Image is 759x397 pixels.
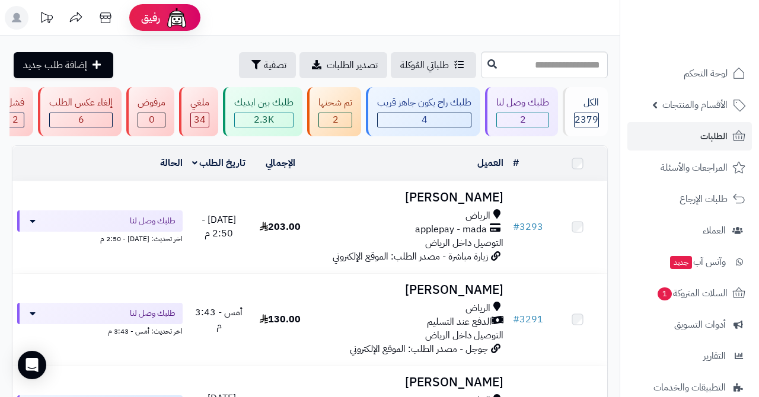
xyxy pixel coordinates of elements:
a: طلباتي المُوكلة [391,52,476,78]
span: الدفع عند التسليم [427,315,492,329]
span: إضافة طلب جديد [23,58,87,72]
a: العملاء [627,216,752,245]
a: إضافة طلب جديد [14,52,113,78]
img: logo-2.png [678,20,748,44]
span: لوحة التحكم [684,65,728,82]
h3: [PERSON_NAME] [315,283,503,297]
a: #3291 [513,312,543,326]
a: تحديثات المنصة [31,6,61,33]
span: السلات المتروكة [656,285,728,302]
a: الإجمالي [266,156,295,170]
div: طلبك بين ايديك [234,96,294,110]
div: تم شحنها [318,96,352,110]
button: تصفية [239,52,296,78]
a: طلبك راح يكون جاهز قريب 4 [363,87,483,136]
span: العملاء [703,222,726,239]
div: 34 [191,113,209,127]
span: الرياض [465,209,490,223]
a: #3293 [513,220,543,234]
div: 2314 [235,113,293,127]
div: 0 [138,113,165,127]
span: المراجعات والأسئلة [661,159,728,176]
span: جوجل - مصدر الطلب: الموقع الإلكتروني [350,342,488,356]
div: مرفوض [138,96,165,110]
span: جديد [670,256,692,269]
span: 2.3K [254,113,274,127]
a: طلبك بين ايديك 2.3K [221,87,305,136]
span: # [513,312,519,326]
div: ملغي [190,96,209,110]
div: Open Intercom Messenger [18,351,46,379]
div: طلبك وصل لنا [496,96,549,110]
span: طلباتي المُوكلة [400,58,449,72]
span: 130.00 [260,312,301,326]
span: 0 [149,113,155,127]
a: طلبك وصل لنا 2 [483,87,560,136]
a: وآتس آبجديد [627,248,752,276]
span: التوصيل داخل الرياض [425,236,503,250]
a: طلبات الإرجاع [627,185,752,213]
h3: [PERSON_NAME] [315,376,503,389]
div: 2 [497,113,548,127]
div: إلغاء عكس الطلب [49,96,113,110]
span: رفيق [141,11,160,25]
div: 2 [7,113,24,127]
div: 4 [378,113,471,127]
a: لوحة التحكم [627,59,752,88]
a: مرفوض 0 [124,87,177,136]
a: تم شحنها 2 [305,87,363,136]
a: إلغاء عكس الطلب 6 [36,87,124,136]
h3: [PERSON_NAME] [315,191,503,204]
a: ملغي 34 [177,87,221,136]
span: طلبات الإرجاع [680,191,728,207]
span: أمس - 3:43 م [195,305,243,333]
div: 2 [319,113,352,127]
a: الطلبات [627,122,752,151]
a: التقارير [627,342,752,370]
span: زيارة مباشرة - مصدر الطلب: الموقع الإلكتروني [333,249,488,264]
a: العميل [477,156,503,170]
a: المراجعات والأسئلة [627,153,752,182]
a: تصدير الطلبات [299,52,387,78]
span: الطلبات [700,128,728,145]
span: 1 [657,287,672,301]
span: 2 [333,113,339,127]
span: 4 [422,113,428,127]
span: applepay - mada [415,223,487,236]
span: الرياض [465,302,490,315]
span: تصدير الطلبات [327,58,378,72]
span: [DATE] - 2:50 م [202,213,236,241]
span: 2 [520,113,526,127]
span: التوصيل داخل الرياض [425,328,503,342]
span: أدوات التسويق [674,316,726,333]
a: أدوات التسويق [627,310,752,339]
a: # [513,156,519,170]
span: وآتس آب [669,254,726,270]
a: تاريخ الطلب [192,156,246,170]
span: 34 [194,113,206,127]
span: # [513,220,519,234]
a: الحالة [160,156,183,170]
span: 2379 [575,113,598,127]
div: الكل [574,96,599,110]
a: السلات المتروكة1 [627,279,752,308]
div: 6 [50,113,112,127]
span: تصفية [264,58,286,72]
span: التقارير [703,348,726,364]
div: طلبك راح يكون جاهز قريب [377,96,471,110]
span: طلبك وصل لنا [130,308,176,319]
div: اخر تحديث: [DATE] - 2:50 م [17,232,183,244]
span: طلبك وصل لنا [130,215,176,227]
div: اخر تحديث: أمس - 3:43 م [17,324,183,337]
div: فشل [6,96,24,110]
span: التطبيقات والخدمات [653,379,726,396]
span: الأقسام والمنتجات [662,97,728,113]
span: 203.00 [260,220,301,234]
img: ai-face.png [165,6,189,30]
span: 6 [78,113,84,127]
span: 2 [12,113,18,127]
a: الكل2379 [560,87,610,136]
